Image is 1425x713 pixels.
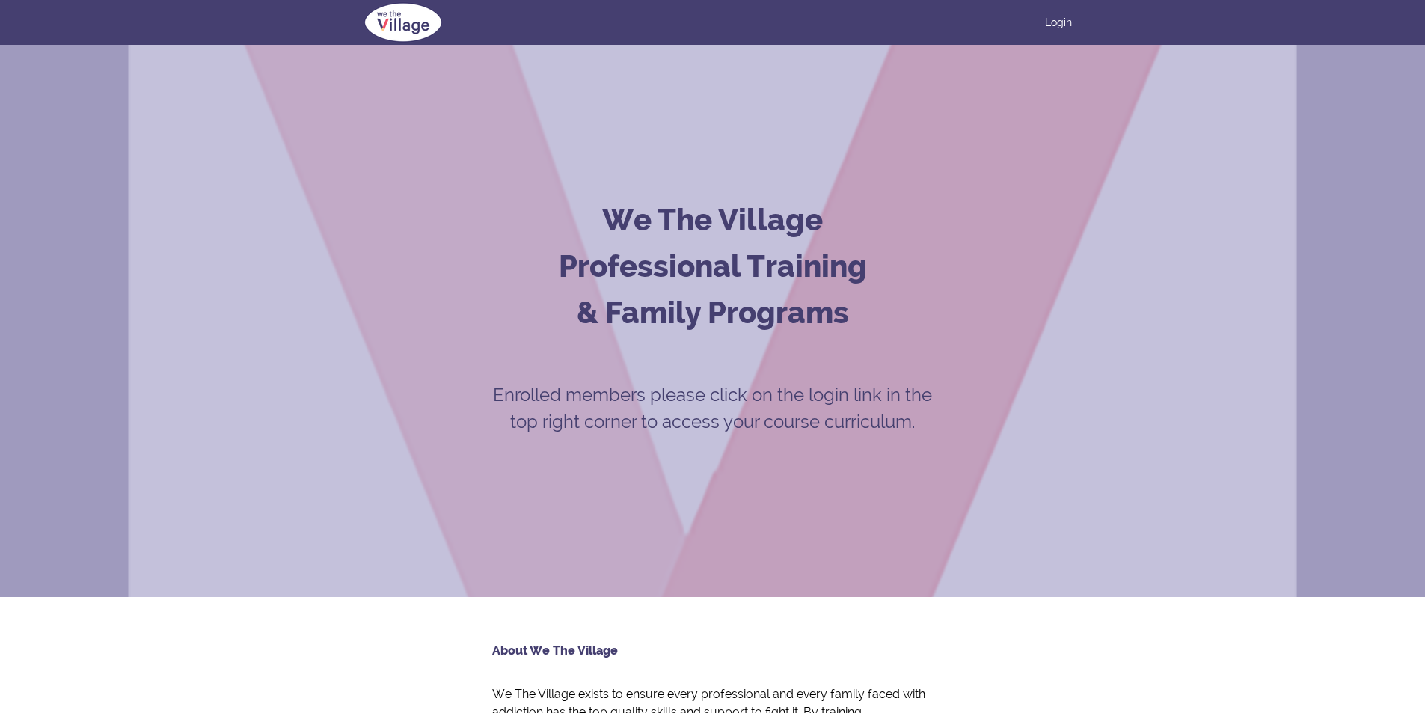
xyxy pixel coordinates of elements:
[1045,15,1072,30] a: Login
[559,248,867,284] strong: Professional Training
[492,643,618,658] strong: About We The Village
[493,384,932,432] span: Enrolled members please click on the login link in the top right corner to access your course cur...
[577,295,849,330] strong: & Family Programs
[602,202,823,237] strong: We The Village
